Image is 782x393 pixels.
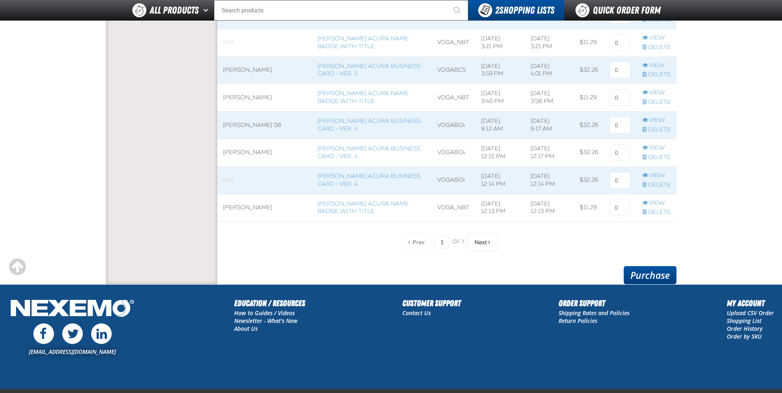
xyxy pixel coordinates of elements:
[642,34,671,42] a: View row action
[317,200,409,215] a: [PERSON_NAME] Acura Name Badge with Title
[574,194,604,222] td: $11.29
[475,29,525,56] td: [DATE] 3:21 PM
[217,166,312,194] td: Blank
[610,199,630,216] input: 0
[234,297,305,309] h2: Education / Resources
[642,172,671,180] a: View row action
[432,194,475,222] td: VDGA_NBT
[525,56,574,84] td: [DATE] 4:01 PM
[495,5,499,16] strong: 2
[642,89,671,97] a: View row action
[727,309,774,317] a: Upload CSV Order
[610,172,630,189] input: 0
[610,89,630,106] input: 0
[642,154,671,161] a: Delete row action
[727,325,763,332] a: Order History
[432,56,475,84] td: VDGABC5
[234,309,295,317] a: How to Guides / Videos
[217,112,312,139] td: [PERSON_NAME] 08
[217,56,312,84] td: [PERSON_NAME]
[317,173,420,187] a: [PERSON_NAME] Acura Business Card - Ver. 4
[727,332,762,340] a: Order by SKU
[475,194,525,222] td: [DATE] 12:13 PM
[642,98,671,106] a: Delete row action
[468,233,498,251] button: Next Page
[217,84,312,112] td: [PERSON_NAME]
[317,7,409,22] a: [PERSON_NAME] Acura Name Badge with Title
[642,44,671,51] a: Delete row action
[525,84,574,112] td: [DATE] 3:58 PM
[610,62,630,78] input: 0
[217,29,312,56] td: Blank
[474,239,487,246] span: Next Page
[217,139,312,166] td: [PERSON_NAME]
[495,5,554,16] span: Shopping Lists
[475,139,525,166] td: [DATE] 12:15 PM
[8,297,136,321] img: Nexemo Logo
[29,348,116,356] a: [EMAIL_ADDRESS][DOMAIN_NAME]
[432,29,475,56] td: VDGA_NBT
[432,139,475,166] td: VDGABC4
[525,29,574,56] td: [DATE] 3:21 PM
[317,90,409,105] a: [PERSON_NAME] Acura Name Badge with Title
[217,194,312,222] td: [PERSON_NAME]
[574,112,604,139] td: $32.26
[432,112,475,139] td: VDGABC4
[642,144,671,152] a: View row action
[574,29,604,56] td: $11.29
[610,35,630,51] input: 0
[525,166,574,194] td: [DATE] 12:14 PM
[432,166,475,194] td: VDGABC4
[317,63,420,77] a: [PERSON_NAME] Acura Business Card - Ver. 5
[475,84,525,112] td: [DATE] 3:40 PM
[642,126,671,134] a: Delete row action
[624,266,676,284] a: Purchase
[727,317,761,325] a: Shopping List
[234,325,258,332] a: About Us
[452,239,465,246] span: of 7
[559,297,629,309] h2: Order Support
[559,317,597,325] a: Return Policies
[642,208,671,216] a: Delete row action
[150,3,199,18] span: All Products
[525,139,574,166] td: [DATE] 12:17 PM
[525,112,574,139] td: [DATE] 9:17 AM
[434,236,449,249] input: Current page number
[475,112,525,139] td: [DATE] 9:12 AM
[727,297,774,309] h2: My Account
[642,199,671,207] a: View row action
[610,117,630,133] input: 0
[574,56,604,84] td: $32.26
[642,62,671,70] a: View row action
[475,56,525,84] td: [DATE] 3:59 PM
[559,309,629,317] a: Shipping Rates and Policies
[8,258,26,276] div: Scroll to the top
[574,166,604,194] td: $32.26
[432,84,475,112] td: VDGA_NBT
[642,117,671,124] a: View row action
[525,194,574,222] td: [DATE] 12:13 PM
[475,166,525,194] td: [DATE] 12:14 PM
[402,297,461,309] h2: Customer Support
[234,317,298,325] a: Newsletter - What's New
[642,71,671,79] a: Delete row action
[317,145,420,160] a: [PERSON_NAME] Acura Business Card - Ver. 4
[610,145,630,161] input: 0
[317,35,409,50] a: [PERSON_NAME] Acura Name Badge with Title
[574,84,604,112] td: $11.29
[574,139,604,166] td: $32.26
[402,309,431,317] a: Contact Us
[317,117,420,132] a: [PERSON_NAME] Acura Business Card - Ver. 4
[642,181,671,189] a: Delete row action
